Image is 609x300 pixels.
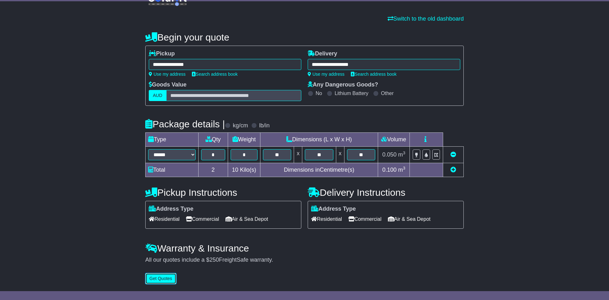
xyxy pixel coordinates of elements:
[228,133,260,147] td: Weight
[398,167,405,173] span: m
[149,214,180,224] span: Residential
[146,133,199,147] td: Type
[186,214,219,224] span: Commercial
[403,150,405,155] sup: 3
[294,147,302,163] td: x
[388,16,464,22] a: Switch to the old dashboard
[403,166,405,170] sup: 3
[351,72,396,77] a: Search address book
[336,147,344,163] td: x
[149,50,175,57] label: Pickup
[226,214,268,224] span: Air & Sea Depot
[316,90,322,96] label: No
[228,163,260,177] td: Kilo(s)
[308,50,337,57] label: Delivery
[260,133,378,147] td: Dimensions (L x W x H)
[232,167,238,173] span: 10
[149,81,187,88] label: Goods Value
[450,151,456,158] a: Remove this item
[199,133,228,147] td: Qty
[311,206,356,213] label: Address Type
[382,151,396,158] span: 0.050
[335,90,369,96] label: Lithium Battery
[146,163,199,177] td: Total
[145,32,464,42] h4: Begin your quote
[348,214,381,224] span: Commercial
[209,257,219,263] span: 250
[145,119,225,129] h4: Package details |
[308,72,344,77] a: Use my address
[233,122,248,129] label: kg/cm
[149,90,167,101] label: AUD
[259,122,270,129] label: lb/in
[149,72,186,77] a: Use my address
[382,167,396,173] span: 0.100
[145,257,464,264] div: All our quotes include a $ FreightSafe warranty.
[260,163,378,177] td: Dimensions in Centimetre(s)
[378,133,409,147] td: Volume
[450,167,456,173] a: Add new item
[145,187,301,198] h4: Pickup Instructions
[149,206,193,213] label: Address Type
[192,72,238,77] a: Search address book
[381,90,394,96] label: Other
[308,187,464,198] h4: Delivery Instructions
[388,214,431,224] span: Air & Sea Depot
[398,151,405,158] span: m
[308,81,378,88] label: Any Dangerous Goods?
[145,273,176,284] button: Get Quotes
[145,243,464,253] h4: Warranty & Insurance
[311,214,342,224] span: Residential
[199,163,228,177] td: 2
